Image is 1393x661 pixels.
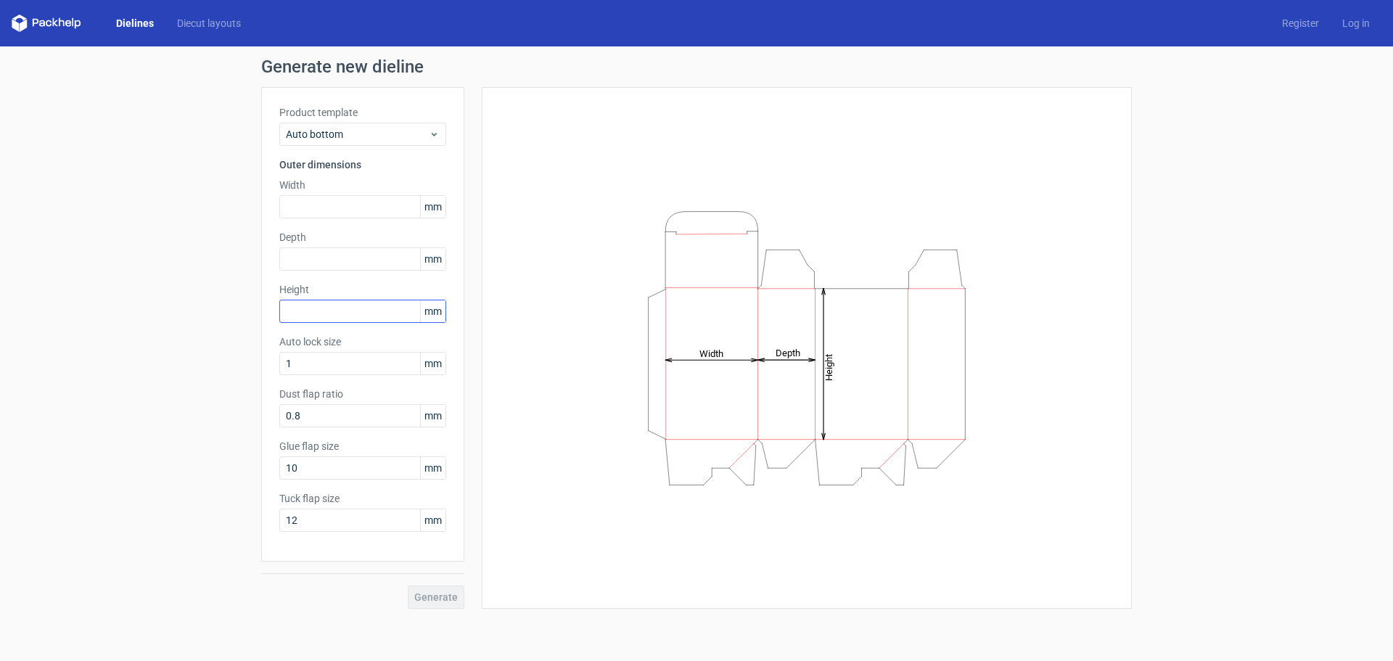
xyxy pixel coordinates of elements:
span: Auto bottom [286,127,429,141]
label: Depth [279,230,446,245]
span: mm [420,196,445,218]
h3: Outer dimensions [279,157,446,172]
a: Dielines [104,16,165,30]
label: Glue flap size [279,439,446,453]
label: Width [279,178,446,192]
label: Height [279,282,446,297]
h1: Generate new dieline [261,58,1132,75]
label: Dust flap ratio [279,387,446,401]
span: mm [420,457,445,479]
span: mm [420,300,445,322]
tspan: Depth [776,348,800,358]
span: mm [420,405,445,427]
span: mm [420,353,445,374]
span: mm [420,248,445,270]
label: Product template [279,105,446,120]
a: Log in [1331,16,1381,30]
tspan: Width [699,348,723,358]
a: Register [1270,16,1331,30]
a: Diecut layouts [165,16,252,30]
span: mm [420,509,445,531]
label: Tuck flap size [279,491,446,506]
label: Auto lock size [279,334,446,349]
tspan: Height [823,353,834,380]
